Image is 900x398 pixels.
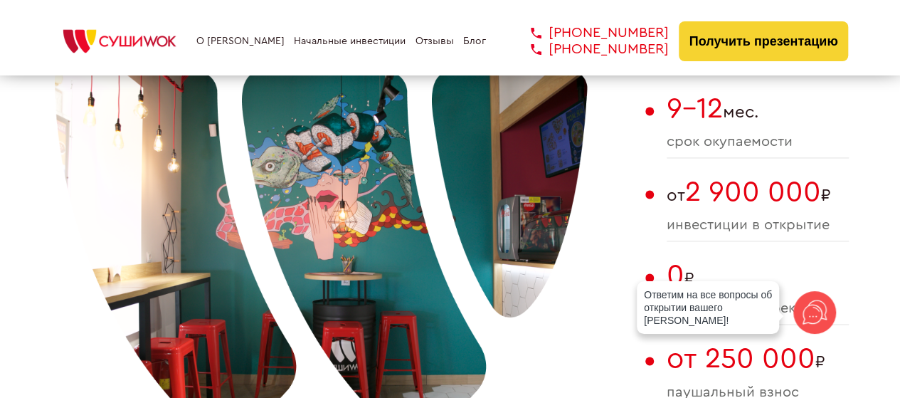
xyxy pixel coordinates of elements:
[509,25,669,41] a: [PHONE_NUMBER]
[667,261,684,290] span: 0
[667,259,849,292] span: ₽
[685,178,821,206] span: 2 900 000
[679,21,849,61] button: Получить презентацию
[667,134,849,150] span: cрок окупаемости
[667,217,849,234] span: инвестиции в открытие
[415,36,454,47] a: Отзывы
[52,26,187,57] img: СУШИWOK
[667,342,849,375] span: ₽
[667,176,849,209] span: от ₽
[509,41,669,58] a: [PHONE_NUMBER]
[667,93,849,125] span: мес.
[196,36,285,47] a: О [PERSON_NAME]
[637,281,779,334] div: Ответим на все вопросы об открытии вашего [PERSON_NAME]!
[463,36,486,47] a: Блог
[667,345,815,373] span: от 250 000
[667,95,723,123] span: 9-12
[294,36,406,47] a: Начальные инвестиции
